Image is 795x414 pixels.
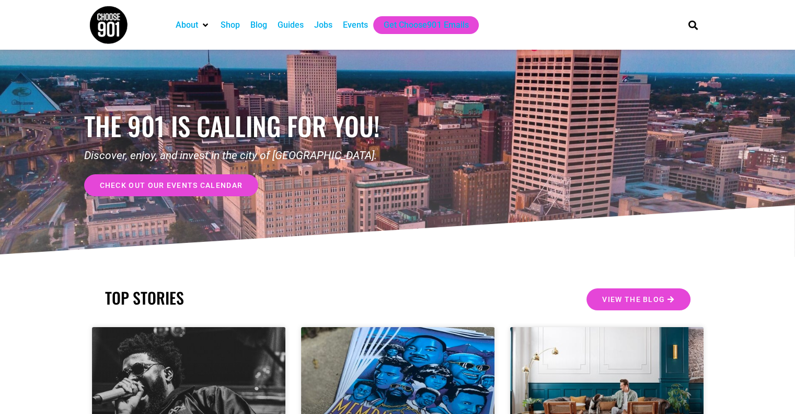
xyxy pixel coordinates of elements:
[250,19,267,31] a: Blog
[684,16,701,33] div: Search
[314,19,332,31] a: Jobs
[221,19,240,31] a: Shop
[84,148,398,164] p: Discover, enjoy, and invest in the city of [GEOGRAPHIC_DATA].
[105,288,393,307] h2: TOP STORIES
[384,19,468,31] a: Get Choose901 Emails
[84,174,259,196] a: check out our events calendar
[84,110,398,141] h1: the 901 is calling for you!
[343,19,368,31] a: Events
[278,19,304,31] a: Guides
[602,296,665,303] span: View the Blog
[586,288,690,310] a: View the Blog
[170,16,670,34] nav: Main nav
[176,19,198,31] a: About
[100,182,243,189] span: check out our events calendar
[170,16,215,34] div: About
